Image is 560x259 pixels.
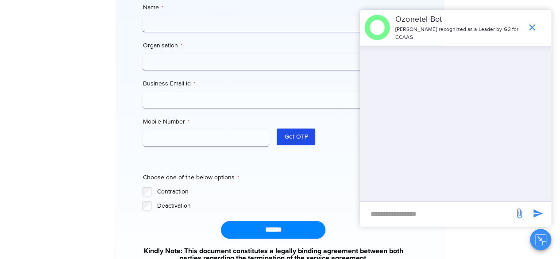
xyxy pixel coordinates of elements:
button: Close chat [530,229,551,250]
label: Name [143,3,404,12]
div: new-msg-input [364,206,510,222]
span: send message [510,205,528,222]
p: [PERSON_NAME] recognized as a Leader by G2 for CCAAS [395,26,522,42]
label: Business Email id [143,79,404,88]
span: send message [529,205,547,222]
img: header [364,15,390,40]
span: end chat or minimize [523,19,541,36]
button: Get OTP [277,128,315,145]
label: Organisation [143,41,404,50]
p: Ozonetel Bot [395,14,522,26]
label: Contraction [157,187,404,196]
label: Deactivation [157,201,404,210]
label: Mobile Number [143,117,270,126]
legend: Choose one of the below options [143,173,239,182]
